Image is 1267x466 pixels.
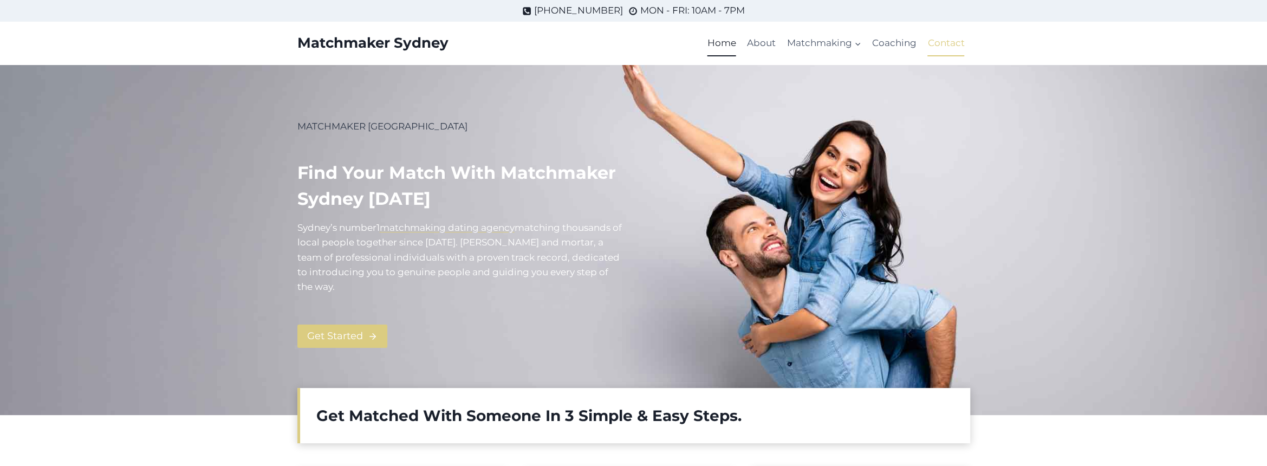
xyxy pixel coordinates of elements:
[380,222,515,233] a: matchmaking dating agency
[297,221,625,294] p: Sydney’s number atching thousands of local people together since [DATE]. [PERSON_NAME] and mortar...
[702,30,742,56] a: Home
[297,119,625,134] p: MATCHMAKER [GEOGRAPHIC_DATA]
[781,30,866,56] button: Child menu of Matchmaking
[297,160,625,212] h1: Find your match with Matchmaker Sydney [DATE]
[515,222,524,233] mark: m
[867,30,922,56] a: Coaching
[297,325,387,348] a: Get Started
[922,30,970,56] a: Contact
[742,30,781,56] a: About
[307,328,363,344] span: Get Started
[534,3,623,18] span: [PHONE_NUMBER]
[702,30,970,56] nav: Primary
[640,3,745,18] span: MON - FRI: 10AM - 7PM
[316,404,954,427] h2: Get Matched With Someone In 3 Simple & Easy Steps.​
[376,222,380,233] mark: 1
[297,35,449,51] a: Matchmaker Sydney
[522,3,623,18] a: [PHONE_NUMBER]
